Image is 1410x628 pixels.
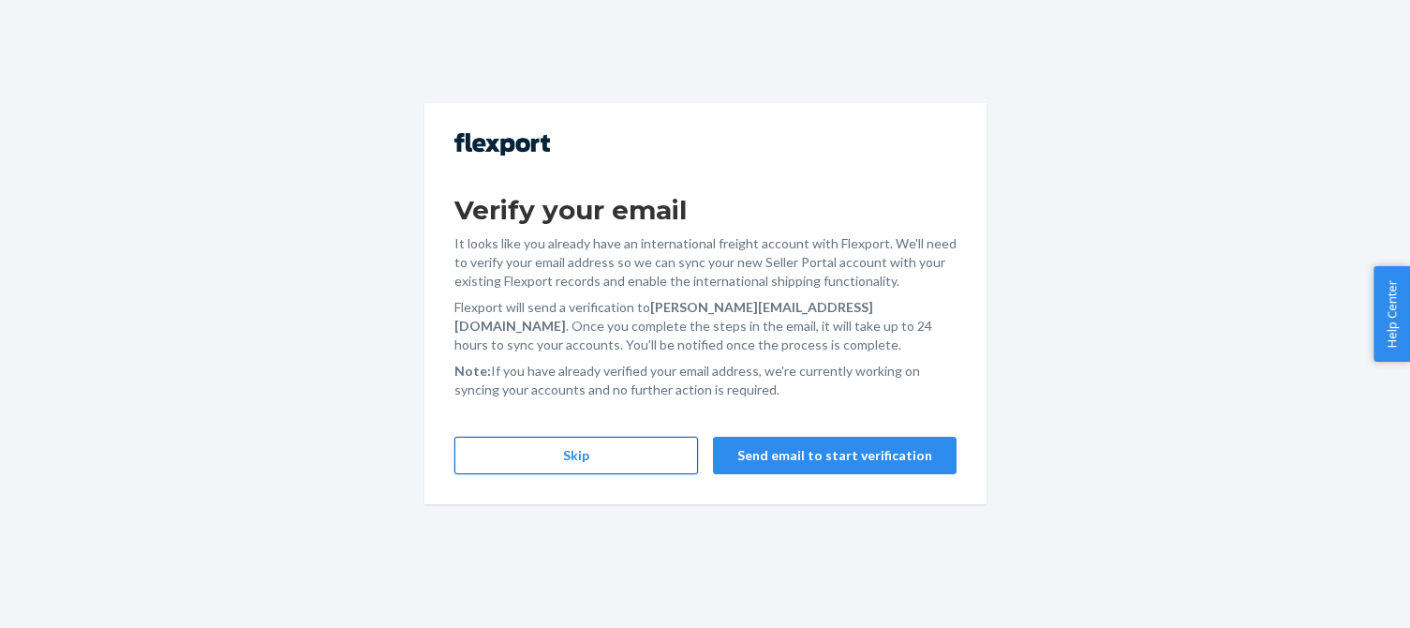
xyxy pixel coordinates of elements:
[454,193,957,227] h1: Verify your email
[454,133,550,156] img: Flexport logo
[713,437,957,474] button: Send email to start verification
[454,363,491,379] strong: Note:
[454,298,957,354] p: Flexport will send a verification to . Once you complete the steps in the email, it will take up ...
[454,362,957,399] p: If you have already verified your email address, we're currently working on syncing your accounts...
[454,437,698,474] button: Skip
[454,299,873,334] strong: [PERSON_NAME][EMAIL_ADDRESS][DOMAIN_NAME]
[1373,266,1410,362] button: Help Center
[454,234,957,291] p: It looks like you already have an international freight account with Flexport. We'll need to veri...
